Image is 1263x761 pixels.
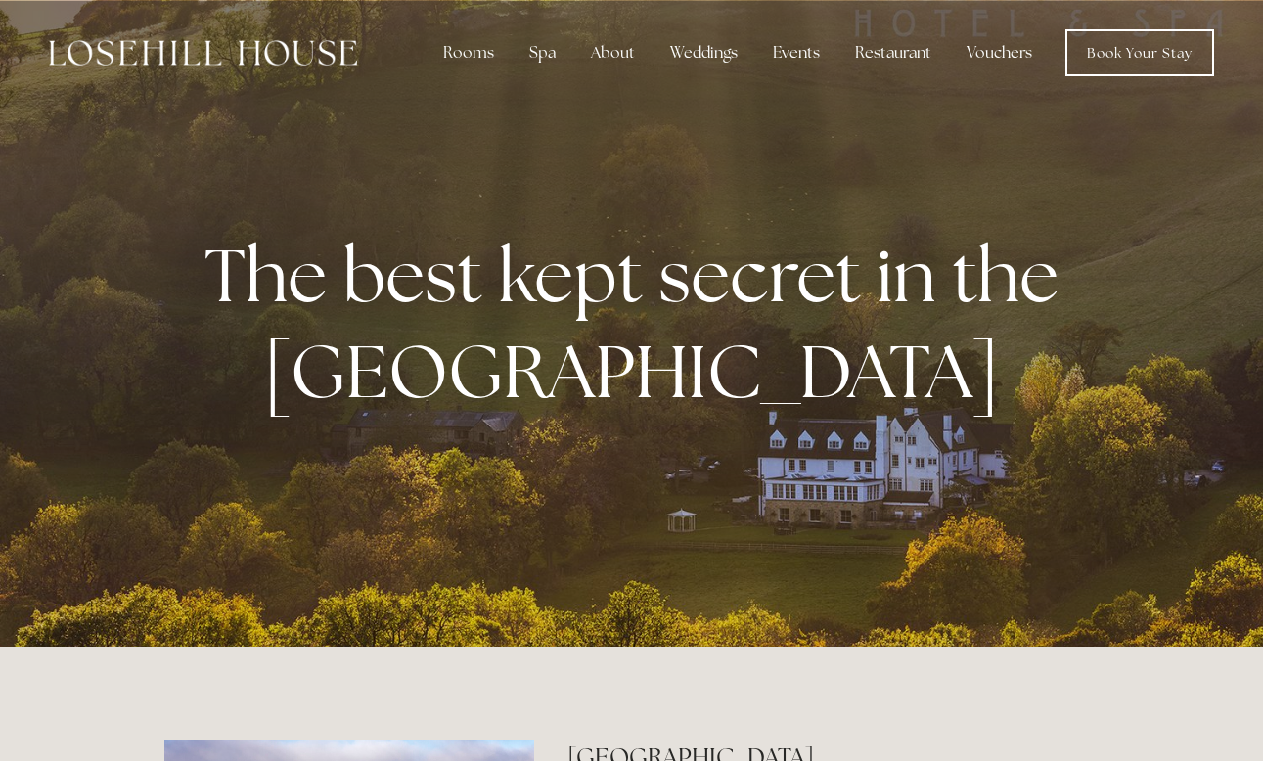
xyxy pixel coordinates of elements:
div: Rooms [428,33,510,72]
a: Vouchers [951,33,1048,72]
strong: The best kept secret in the [GEOGRAPHIC_DATA] [204,227,1074,419]
a: Book Your Stay [1065,29,1214,76]
div: About [575,33,651,72]
div: Restaurant [839,33,947,72]
div: Weddings [654,33,753,72]
img: Losehill House [49,40,357,66]
div: Spa [514,33,571,72]
div: Events [757,33,835,72]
